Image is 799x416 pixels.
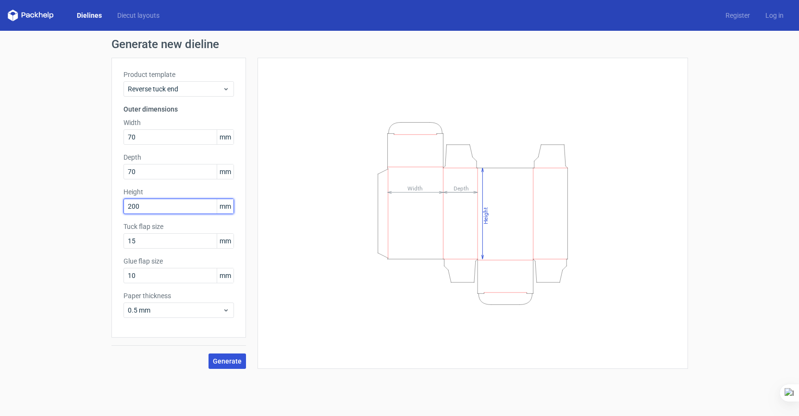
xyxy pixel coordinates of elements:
[217,268,234,283] span: mm
[123,70,234,79] label: Product template
[123,222,234,231] label: Tuck flap size
[128,84,222,94] span: Reverse tuck end
[123,187,234,197] label: Height
[209,353,246,369] button: Generate
[217,199,234,214] span: mm
[128,305,222,315] span: 0.5 mm
[123,152,234,162] label: Depth
[123,291,234,301] label: Paper thickness
[69,11,110,20] a: Dielines
[111,38,688,50] h1: Generate new dieline
[217,130,234,144] span: mm
[110,11,167,20] a: Diecut layouts
[453,185,468,191] tspan: Depth
[758,11,791,20] a: Log in
[407,185,422,191] tspan: Width
[217,164,234,179] span: mm
[123,256,234,266] label: Glue flap size
[123,104,234,114] h3: Outer dimensions
[217,234,234,248] span: mm
[123,118,234,127] label: Width
[718,11,758,20] a: Register
[213,358,242,365] span: Generate
[482,207,489,224] tspan: Height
